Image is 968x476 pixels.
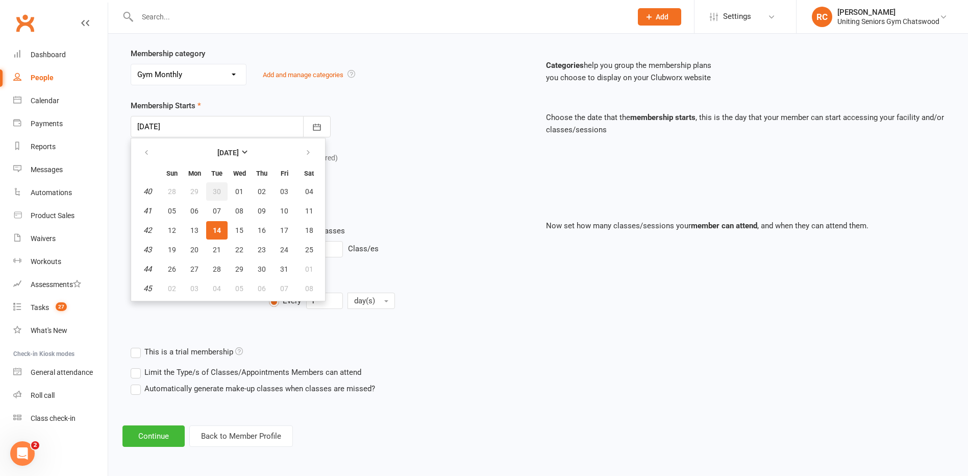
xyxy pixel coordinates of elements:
button: 10 [274,202,295,220]
div: Roll call [31,391,55,399]
small: Wednesday [233,170,246,177]
a: Add and manage categories [263,71,343,79]
button: Back to Member Profile [189,425,293,447]
div: RC [812,7,832,27]
div: [PERSON_NAME] [837,8,939,17]
div: Automations [31,188,72,197]
button: 05 [229,279,250,298]
button: 06 [184,202,205,220]
span: 29 [235,265,243,273]
span: 06 [258,284,266,293]
button: 08 [229,202,250,220]
span: 07 [213,207,221,215]
button: 17 [274,221,295,240]
a: People [13,66,108,89]
span: 02 [168,284,176,293]
button: 04 [206,279,228,298]
span: 13 [190,226,198,234]
p: help you group the membership plans you choose to display on your Clubworx website [546,59,946,84]
a: Clubworx [12,10,38,36]
iframe: Intercom live chat [10,441,35,466]
em: 42 [143,226,152,235]
div: Workouts [31,257,61,266]
div: Dashboard [31,51,66,59]
div: General attendance [31,368,93,376]
button: 06 [251,279,272,298]
span: 03 [280,187,288,196]
a: Payments [13,112,108,135]
div: Tasks [31,303,49,312]
div: People [31,74,54,82]
strong: Categories [546,61,584,70]
div: Member Can Attend [123,224,261,236]
button: 03 [274,182,295,201]
a: Assessments [13,273,108,296]
button: 30 [251,260,272,278]
span: 24 [280,246,288,254]
button: 02 [251,182,272,201]
em: 45 [143,284,152,293]
span: 01 [235,187,243,196]
button: 14 [206,221,228,240]
a: Waivers [13,227,108,250]
button: 24 [274,241,295,259]
span: day(s) [354,296,375,305]
span: 14 [213,226,221,234]
span: 22 [235,246,243,254]
p: Choose the date that the , this is the day that your member can start accessing your facility and... [546,111,946,136]
strong: member can attend [691,221,757,230]
span: 19 [168,246,176,254]
span: 04 [305,187,313,196]
span: 08 [305,284,313,293]
button: 28 [206,260,228,278]
span: 30 [213,187,221,196]
a: Dashboard [13,43,108,66]
div: Product Sales [31,211,75,220]
button: 30 [206,182,228,201]
small: Sunday [166,170,178,177]
button: 05 [161,202,183,220]
span: Settings [723,5,751,28]
button: 29 [184,182,205,201]
span: 12 [168,226,176,234]
div: Uniting Seniors Gym Chatswood [837,17,939,26]
span: 15 [235,226,243,234]
span: 21 [213,246,221,254]
span: 25 [305,246,313,254]
button: 07 [274,279,295,298]
button: 11 [296,202,322,220]
div: Payments [31,120,63,128]
button: 31 [274,260,295,278]
button: Continue [122,425,185,447]
button: 16 [251,221,272,240]
span: 28 [213,265,221,273]
a: Product Sales [13,204,108,227]
span: 05 [168,207,176,215]
button: 29 [229,260,250,278]
span: 30 [258,265,266,273]
button: Add [638,8,681,26]
a: Messages [13,158,108,181]
span: 10 [280,207,288,215]
small: Friday [281,170,288,177]
button: 09 [251,202,272,220]
div: Messages [31,165,63,174]
span: 05 [235,284,243,293]
div: Assessments [31,280,81,289]
label: Limit the Type/s of Classes/Appointments Members can attend [131,366,361,378]
span: 07 [280,284,288,293]
span: 27 [56,302,67,311]
span: 2 [31,441,39,449]
span: 27 [190,265,198,273]
button: 15 [229,221,250,240]
div: Calendar [31,97,59,105]
div: Waivers [31,234,56,243]
a: Reports [13,135,108,158]
a: Calendar [13,89,108,112]
div: Class check-in [31,414,76,422]
span: 18 [305,226,313,234]
button: 20 [184,241,205,259]
span: 31 [280,265,288,273]
span: 09 [258,207,266,215]
button: 22 [229,241,250,259]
